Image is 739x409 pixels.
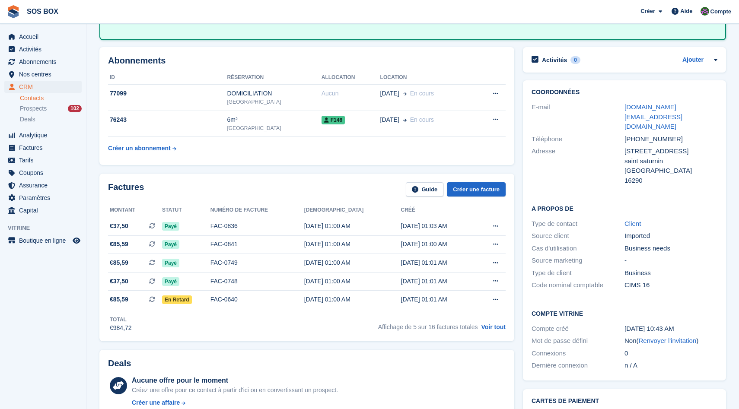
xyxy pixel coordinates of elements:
h2: Activités [542,56,567,64]
div: [DATE] 01:00 AM [304,295,401,304]
h2: Cartes de paiement [532,398,717,405]
th: ID [108,71,227,85]
div: E-mail [532,102,624,132]
div: - [624,256,717,266]
div: [DATE] 01:00 AM [304,222,401,231]
div: FAC-0836 [210,222,304,231]
div: 0 [624,349,717,358]
a: Ajouter [682,55,704,65]
div: FAC-0749 [210,258,304,267]
a: menu [4,235,82,247]
div: [DATE] 01:00 AM [401,240,476,249]
div: [DATE] 01:00 AM [304,240,401,249]
a: menu [4,81,82,93]
div: n / A [624,361,717,371]
span: Payé [162,240,179,249]
span: Paramètres [19,192,71,204]
span: Deals [20,115,35,124]
div: CIMS 16 [624,280,717,290]
div: [DATE] 01:01 AM [401,295,476,304]
span: En cours [410,90,434,97]
span: Payé [162,259,179,267]
a: [DOMAIN_NAME][EMAIL_ADDRESS][DOMAIN_NAME] [624,103,682,130]
a: Créer une affaire [132,398,338,407]
span: Abonnements [19,56,71,68]
span: Affichage de 5 sur 16 factures totales [378,323,478,330]
th: Réservation [227,71,322,85]
a: Créer un abonnement [108,140,176,156]
th: [DEMOGRAPHIC_DATA] [304,203,401,217]
span: Payé [162,222,179,231]
span: Factures [19,142,71,154]
div: 102 [68,105,82,112]
div: [DATE] 10:43 AM [624,324,717,334]
h2: Deals [108,358,131,368]
h2: Coordonnées [532,89,717,96]
div: Connexions [532,349,624,358]
div: Business needs [624,244,717,254]
h2: Factures [108,182,144,197]
div: Cas d'utilisation [532,244,624,254]
span: Accueil [19,31,71,43]
a: Contacts [20,94,82,102]
a: Guide [406,182,444,197]
span: €85,59 [110,295,128,304]
img: stora-icon-8386f47178a22dfd0bd8f6a31ec36ba5ce8667c1dd55bd0f319d3a0aa187defe.svg [7,5,20,18]
div: 6m² [227,115,322,124]
a: menu [4,167,82,179]
div: Business [624,268,717,278]
span: Capital [19,204,71,216]
div: 77099 [108,89,227,98]
div: [GEOGRAPHIC_DATA] [227,124,322,132]
div: Imported [624,231,717,241]
a: menu [4,179,82,191]
a: menu [4,43,82,55]
span: Activités [19,43,71,55]
h2: Abonnements [108,56,506,66]
span: [DATE] [380,89,399,98]
div: DOMICILIATION [227,89,322,98]
div: Source marketing [532,256,624,266]
div: Type de contact [532,219,624,229]
span: Créer [640,7,655,16]
div: Aucun [322,89,380,98]
a: Créer une facture [447,182,506,197]
th: Allocation [322,71,380,85]
th: Numéro de facture [210,203,304,217]
h2: Compte vitrine [532,309,717,317]
div: [DATE] 01:01 AM [401,277,476,286]
a: Boutique d'aperçu [71,235,82,246]
span: Assurance [19,179,71,191]
div: Source client [532,231,624,241]
span: €85,59 [110,258,128,267]
th: Créé [401,203,476,217]
div: Type de client [532,268,624,278]
span: En retard [162,295,192,304]
div: Non [624,336,717,346]
span: Payé [162,277,179,286]
span: Boutique en ligne [19,235,71,247]
a: Voir tout [481,323,506,330]
span: Nos centres [19,68,71,80]
a: SOS BOX [23,4,62,19]
img: ALEXANDRE SOUBIRA [701,7,709,16]
a: Prospects 102 [20,104,82,113]
div: 16290 [624,176,717,186]
div: FAC-0640 [210,295,304,304]
span: En cours [410,116,434,123]
a: menu [4,204,82,216]
span: Aide [680,7,692,16]
div: [GEOGRAPHIC_DATA] [227,98,322,106]
span: Vitrine [8,224,86,232]
span: Coupons [19,167,71,179]
th: Location [380,71,474,85]
span: ( ) [637,337,699,344]
div: 76243 [108,115,227,124]
div: [DATE] 01:03 AM [401,222,476,231]
div: Mot de passe défini [532,336,624,346]
h2: A propos de [532,204,717,212]
div: Code nominal comptable [532,280,624,290]
span: [DATE] [380,115,399,124]
div: FAC-0748 [210,277,304,286]
span: Prospects [20,105,47,113]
